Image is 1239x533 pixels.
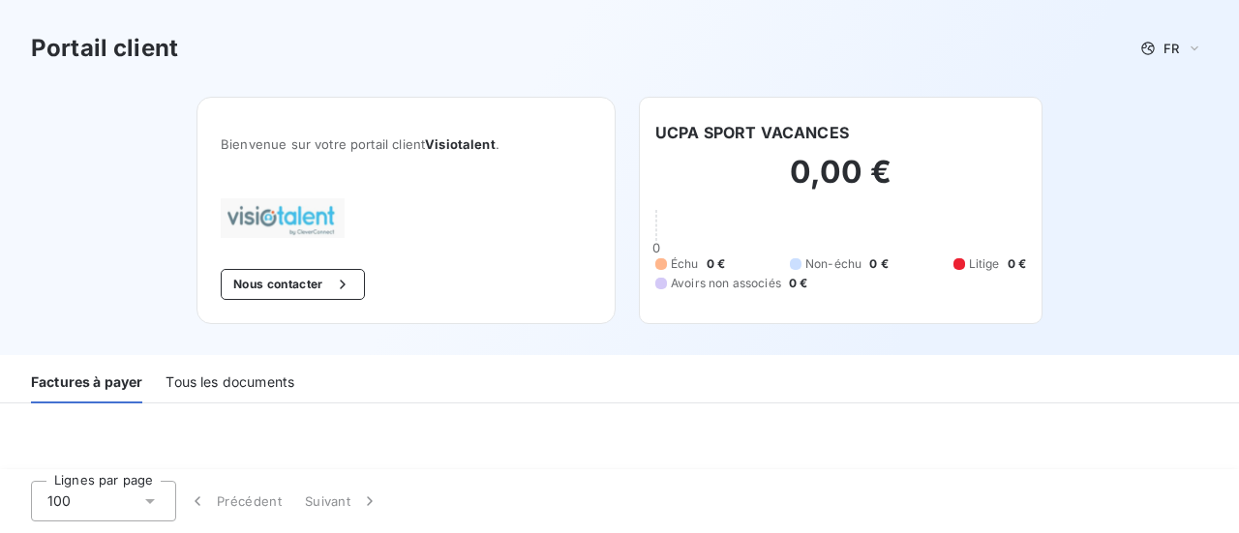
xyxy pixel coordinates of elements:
div: Factures à payer [31,363,142,403]
span: 100 [47,491,71,511]
span: 0 € [869,255,888,273]
span: 0 € [1008,255,1026,273]
span: 0 € [707,255,725,273]
span: Litige [969,255,1000,273]
span: 0 [652,240,660,255]
span: Avoirs non associés [671,275,781,292]
button: Nous contacter [221,269,364,300]
img: Company logo [221,198,345,238]
span: FR [1163,41,1179,56]
div: Tous les documents [166,363,294,403]
h2: 0,00 € [655,153,1026,211]
h6: UCPA SPORT VACANCES [655,121,849,144]
button: Précédent [176,481,293,521]
span: Non-échu [805,255,861,273]
span: Visiotalent [425,136,496,152]
span: 0 € [789,275,807,292]
span: Bienvenue sur votre portail client . [221,136,591,152]
h3: Portail client [31,31,178,66]
span: Échu [671,255,699,273]
button: Suivant [293,481,391,521]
